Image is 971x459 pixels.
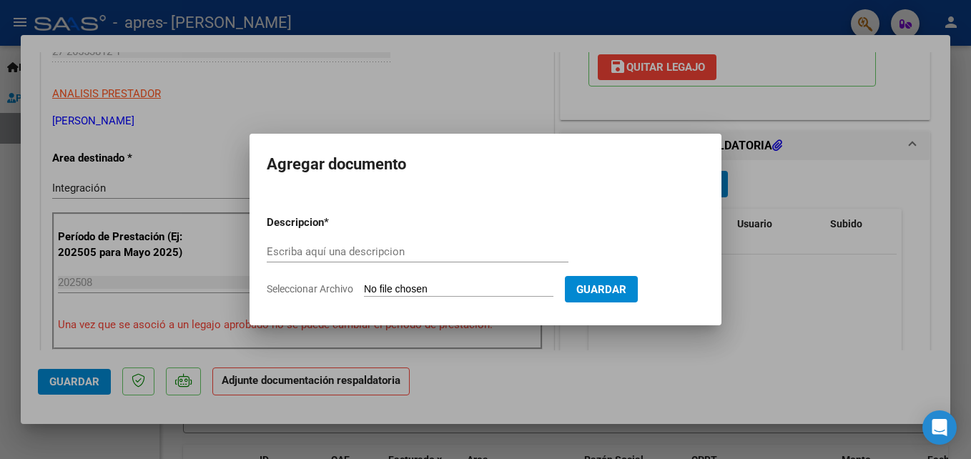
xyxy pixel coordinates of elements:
button: Guardar [565,276,638,302]
span: Guardar [576,283,626,296]
div: Open Intercom Messenger [922,410,957,445]
span: Seleccionar Archivo [267,283,353,295]
h2: Agregar documento [267,151,704,178]
p: Descripcion [267,214,398,231]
